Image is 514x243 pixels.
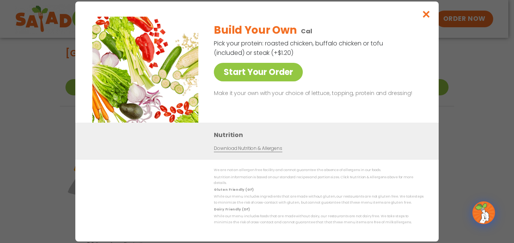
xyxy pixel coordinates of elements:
p: Make it your own with your choice of lettuce, topping, protein and dressing! [214,89,421,98]
button: Close modal [414,2,439,27]
p: Pick your protein: roasted chicken, buffalo chicken or tofu (included) or steak (+$1.20) [214,39,384,58]
a: Start Your Order [214,63,303,81]
strong: Dairy Friendly (DF) [214,207,249,212]
a: Download Nutrition & Allergens [214,145,282,152]
p: We are not an allergen free facility and cannot guarantee the absence of allergens in our foods. [214,167,424,173]
h3: Nutrition [214,130,427,140]
strong: Gluten Friendly (GF) [214,187,253,192]
h2: Build Your Own [214,22,296,38]
img: wpChatIcon [473,202,494,223]
p: While our menu includes foods that are made without dairy, our restaurants are not dairy free. We... [214,213,424,225]
p: While our menu includes ingredients that are made without gluten, our restaurants are not gluten ... [214,194,424,206]
img: Featured product photo for Build Your Own [92,17,198,123]
p: Cal [301,26,312,36]
p: Nutrition information is based on our standard recipes and portion sizes. Click Nutrition & Aller... [214,174,424,186]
